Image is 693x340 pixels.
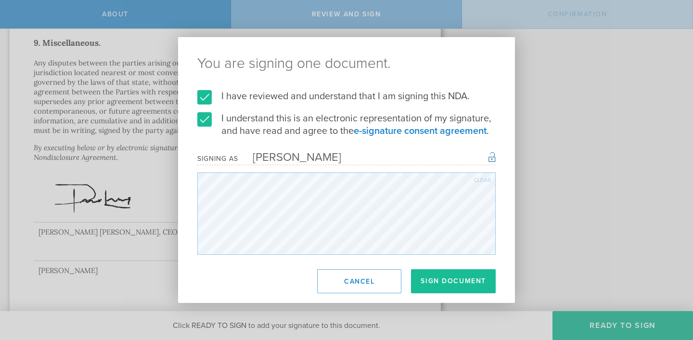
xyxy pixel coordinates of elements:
label: I have reviewed and understand that I am signing this NDA. [197,90,496,103]
label: I understand this is an electronic representation of my signature, and have read and agree to the . [197,112,496,137]
ng-pluralize: You are signing one document. [197,56,496,71]
button: Sign Document [411,269,496,293]
button: Cancel [317,269,401,293]
div: [PERSON_NAME] [238,150,341,164]
div: Signing as [197,155,238,163]
a: e-signature consent agreement [354,125,487,137]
